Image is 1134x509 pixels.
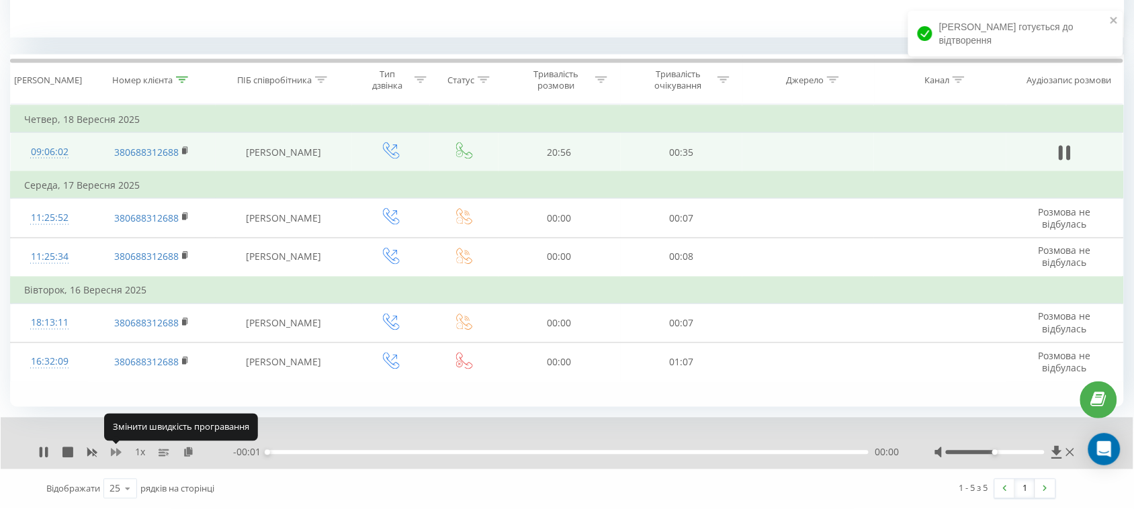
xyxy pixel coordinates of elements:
[1027,75,1111,86] div: Аудіозапис розмови
[14,75,82,86] div: [PERSON_NAME]
[24,139,75,165] div: 09:06:02
[110,482,120,496] div: 25
[1015,479,1035,498] a: 1
[216,133,352,173] td: [PERSON_NAME]
[908,11,1123,56] div: [PERSON_NAME] готується до відтворення
[24,244,75,271] div: 11:25:34
[114,146,179,158] a: 380688312688
[498,199,621,238] td: 00:00
[1039,205,1091,230] span: Розмова не відбулась
[447,75,474,86] div: Статус
[112,75,173,86] div: Номер клієнта
[1039,244,1091,269] span: Розмова не відбулась
[520,68,592,91] div: Тривалість розмови
[114,250,179,263] a: 380688312688
[959,481,988,495] div: 1 - 5 з 5
[498,133,621,173] td: 20:56
[875,446,900,459] span: 00:00
[114,212,179,224] a: 380688312688
[233,446,267,459] span: - 00:01
[216,304,352,343] td: [PERSON_NAME]
[114,356,179,369] a: 380688312688
[114,317,179,330] a: 380688312688
[24,205,75,231] div: 11:25:52
[46,483,100,495] span: Відображати
[621,343,743,382] td: 01:07
[24,310,75,336] div: 18:13:11
[104,414,258,441] div: Змінити швидкість програвання
[621,304,743,343] td: 00:07
[24,349,75,375] div: 16:32:09
[364,68,411,91] div: Тип дзвінка
[498,304,621,343] td: 00:00
[498,238,621,277] td: 00:00
[265,450,270,455] div: Accessibility label
[993,450,998,455] div: Accessibility label
[642,68,714,91] div: Тривалість очікування
[621,199,743,238] td: 00:07
[216,199,352,238] td: [PERSON_NAME]
[237,75,312,86] div: ПІБ співробітника
[216,343,352,382] td: [PERSON_NAME]
[498,343,621,382] td: 00:00
[11,106,1124,133] td: Четвер, 18 Вересня 2025
[786,75,824,86] div: Джерело
[140,483,214,495] span: рядків на сторінці
[1110,15,1119,28] button: close
[216,238,352,277] td: [PERSON_NAME]
[11,277,1124,304] td: Вівторок, 16 Вересня 2025
[11,172,1124,199] td: Середа, 17 Вересня 2025
[924,75,949,86] div: Канал
[1039,350,1091,375] span: Розмова не відбулась
[1039,310,1091,335] span: Розмова не відбулась
[135,446,145,459] span: 1 x
[621,238,743,277] td: 00:08
[621,133,743,173] td: 00:35
[1088,433,1121,465] div: Open Intercom Messenger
